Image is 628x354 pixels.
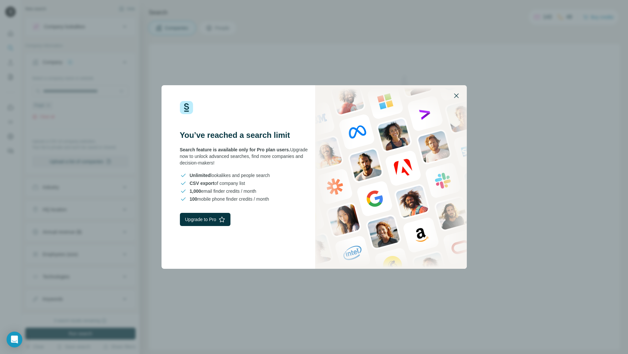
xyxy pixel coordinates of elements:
img: Surfe Logo [180,101,193,114]
span: 100 [190,196,197,202]
span: Search feature is available only for Pro plan users. [180,147,290,152]
span: Unlimited [190,173,211,178]
button: Upgrade to Pro [180,213,231,226]
div: Upgrade now to unlock advanced searches, find more companies and decision-makers! [180,146,314,166]
span: lookalikes and people search [190,172,270,179]
span: of company list [190,180,245,187]
span: email finder credits / month [190,188,256,194]
span: mobile phone finder credits / month [190,196,269,202]
h3: You’ve reached a search limit [180,130,314,140]
img: Surfe Stock Photo - showing people and technologies [315,85,467,269]
span: CSV export [190,181,214,186]
div: Open Intercom Messenger [7,332,22,347]
span: 1,000 [190,189,201,194]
